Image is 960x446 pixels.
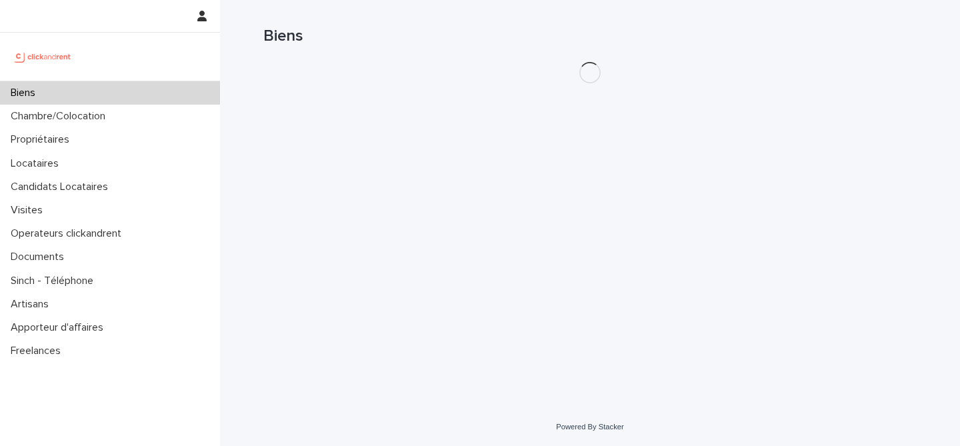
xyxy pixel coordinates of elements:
[5,251,75,263] p: Documents
[5,298,59,311] p: Artisans
[5,345,71,357] p: Freelances
[5,204,53,217] p: Visites
[5,181,119,193] p: Candidats Locataires
[5,227,132,240] p: Operateurs clickandrent
[5,275,104,287] p: Sinch - Téléphone
[556,423,623,431] a: Powered By Stacker
[5,110,116,123] p: Chambre/Colocation
[5,321,114,334] p: Apporteur d'affaires
[11,43,75,70] img: UCB0brd3T0yccxBKYDjQ
[263,27,917,46] h1: Biens
[5,133,80,146] p: Propriétaires
[5,87,46,99] p: Biens
[5,157,69,170] p: Locataires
